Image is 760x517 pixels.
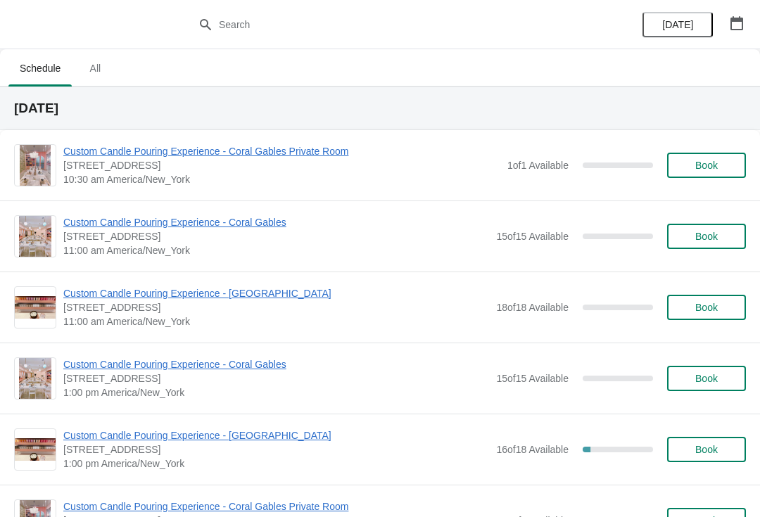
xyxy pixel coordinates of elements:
[63,385,489,400] span: 1:00 pm America/New_York
[14,101,746,115] h2: [DATE]
[667,224,746,249] button: Book
[667,295,746,320] button: Book
[63,371,489,385] span: [STREET_ADDRESS]
[695,160,718,171] span: Book
[8,56,72,81] span: Schedule
[496,373,569,384] span: 15 of 15 Available
[218,12,570,37] input: Search
[63,300,489,314] span: [STREET_ADDRESS]
[695,444,718,455] span: Book
[63,314,489,328] span: 11:00 am America/New_York
[77,56,113,81] span: All
[695,231,718,242] span: Book
[695,373,718,384] span: Book
[695,302,718,313] span: Book
[667,153,746,178] button: Book
[63,158,500,172] span: [STREET_ADDRESS]
[63,499,500,513] span: Custom Candle Pouring Experience - Coral Gables Private Room
[63,286,489,300] span: Custom Candle Pouring Experience - [GEOGRAPHIC_DATA]
[19,358,52,399] img: Custom Candle Pouring Experience - Coral Gables | 154 Giralda Avenue, Coral Gables, FL, USA | 1:0...
[662,19,693,30] span: [DATE]
[496,231,569,242] span: 15 of 15 Available
[15,296,56,319] img: Custom Candle Pouring Experience - Fort Lauderdale | 914 East Las Olas Boulevard, Fort Lauderdale...
[63,172,500,186] span: 10:30 am America/New_York
[642,12,713,37] button: [DATE]
[496,444,569,455] span: 16 of 18 Available
[15,438,56,461] img: Custom Candle Pouring Experience - Fort Lauderdale | 914 East Las Olas Boulevard, Fort Lauderdale...
[63,144,500,158] span: Custom Candle Pouring Experience - Coral Gables Private Room
[63,442,489,457] span: [STREET_ADDRESS]
[63,243,489,257] span: 11:00 am America/New_York
[63,215,489,229] span: Custom Candle Pouring Experience - Coral Gables
[667,437,746,462] button: Book
[507,160,569,171] span: 1 of 1 Available
[63,457,489,471] span: 1:00 pm America/New_York
[19,216,52,257] img: Custom Candle Pouring Experience - Coral Gables | 154 Giralda Avenue, Coral Gables, FL, USA | 11:...
[496,302,569,313] span: 18 of 18 Available
[667,366,746,391] button: Book
[63,357,489,371] span: Custom Candle Pouring Experience - Coral Gables
[63,428,489,442] span: Custom Candle Pouring Experience - [GEOGRAPHIC_DATA]
[20,145,51,186] img: Custom Candle Pouring Experience - Coral Gables Private Room | 154 Giralda Avenue, Coral Gables, ...
[63,229,489,243] span: [STREET_ADDRESS]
